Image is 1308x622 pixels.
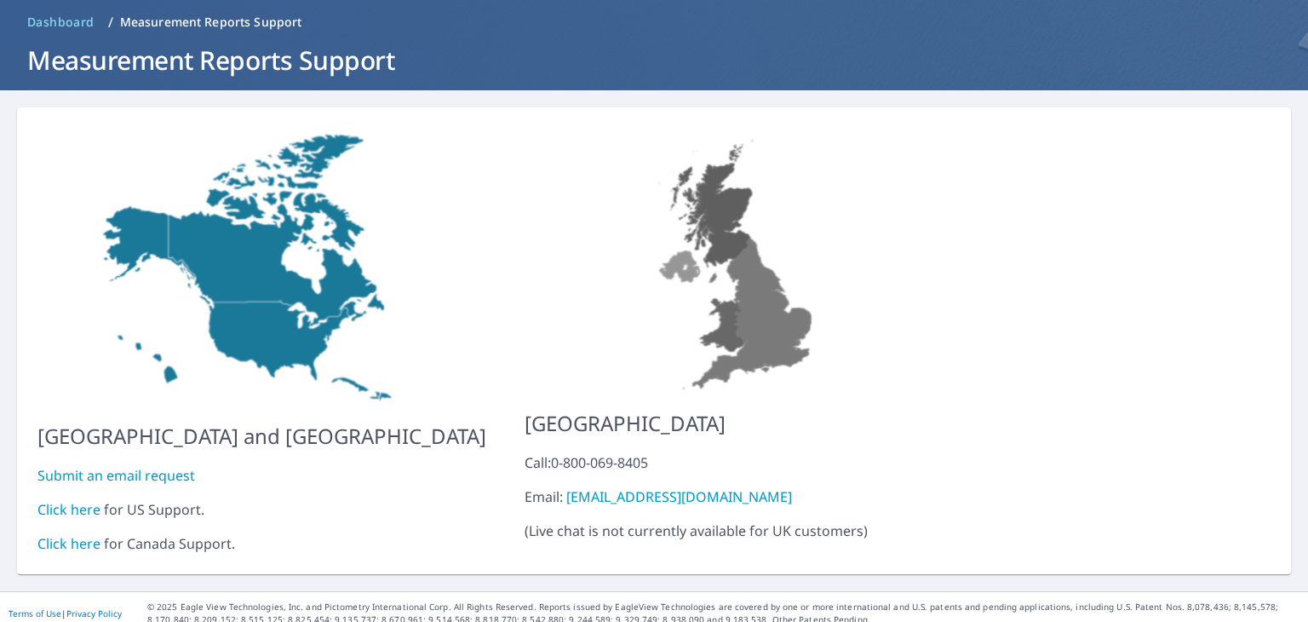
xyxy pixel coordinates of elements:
[37,421,486,452] p: [GEOGRAPHIC_DATA] and [GEOGRAPHIC_DATA]
[37,533,486,554] div: for Canada Support.
[525,452,953,541] p: ( Live chat is not currently available for UK customers )
[20,9,101,36] a: Dashboard
[525,452,953,473] div: Call: 0-800-069-8405
[9,608,61,619] a: Terms of Use
[525,487,953,507] div: Email:
[37,499,486,520] div: for US Support.
[566,487,792,506] a: [EMAIL_ADDRESS][DOMAIN_NAME]
[120,14,302,31] p: Measurement Reports Support
[20,9,1288,36] nav: breadcrumb
[27,14,95,31] span: Dashboard
[37,128,486,407] img: US-MAP
[108,12,113,32] li: /
[525,128,953,395] img: US-MAP
[37,466,195,485] a: Submit an email request
[66,608,122,619] a: Privacy Policy
[525,408,953,439] p: [GEOGRAPHIC_DATA]
[37,534,100,553] a: Click here
[37,500,100,519] a: Click here
[9,608,122,619] p: |
[20,43,1288,78] h1: Measurement Reports Support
